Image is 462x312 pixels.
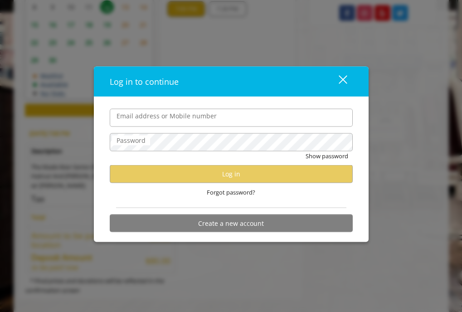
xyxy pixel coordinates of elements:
label: Password [112,135,150,145]
div: close dialog [328,75,346,88]
input: Password [110,133,353,151]
button: Show password [306,151,348,161]
button: close dialog [322,72,353,91]
span: Forgot password? [207,187,255,197]
span: Log in to continue [110,76,179,87]
button: Create a new account [110,214,353,232]
button: Log in [110,165,353,183]
label: Email address or Mobile number [112,111,221,121]
input: Email address or Mobile number [110,108,353,127]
